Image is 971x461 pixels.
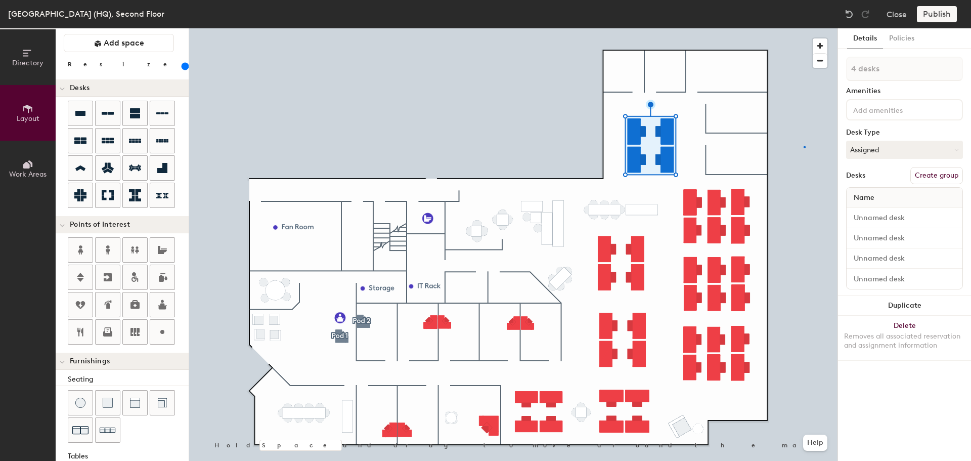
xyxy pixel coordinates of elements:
img: Couch (middle) [130,398,140,408]
div: Removes all associated reservation and assignment information [844,332,965,350]
button: Stool [68,390,93,415]
img: Couch (x2) [72,422,89,438]
button: Help [803,435,827,451]
input: Add amenities [851,103,942,115]
img: Cushion [103,398,113,408]
div: [GEOGRAPHIC_DATA] (HQ), Second Floor [8,8,164,20]
button: Couch (x3) [95,417,120,443]
div: Desk Type [846,129,963,137]
button: Couch (middle) [122,390,148,415]
input: Unnamed desk [849,252,960,266]
div: Desks [846,172,865,180]
span: Name [849,189,879,207]
img: Redo [860,9,870,19]
div: Resize [68,60,180,68]
span: Layout [17,114,39,123]
div: Seating [68,374,189,385]
button: Policies [883,28,920,49]
button: Couch (x2) [68,417,93,443]
button: Create group [910,167,963,184]
button: DeleteRemoves all associated reservation and assignment information [838,316,971,360]
button: Duplicate [838,296,971,316]
img: Stool [75,398,85,408]
input: Unnamed desk [849,211,960,225]
button: Details [847,28,883,49]
input: Unnamed desk [849,272,960,286]
span: Work Areas [9,170,47,179]
span: Directory [12,59,43,67]
span: Add space [104,38,144,48]
input: Unnamed desk [849,231,960,245]
span: Points of Interest [70,221,130,229]
button: Couch (corner) [150,390,175,415]
span: Furnishings [70,357,110,365]
img: Couch (x3) [100,423,116,438]
div: Amenities [846,87,963,95]
img: Couch (corner) [157,398,167,408]
span: Desks [70,84,90,92]
img: Undo [844,9,854,19]
button: Assigned [846,141,963,159]
button: Cushion [95,390,120,415]
button: Close [887,6,907,22]
button: Add space [64,34,174,52]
